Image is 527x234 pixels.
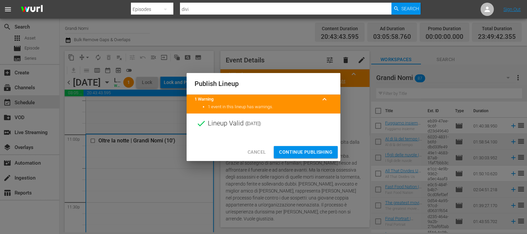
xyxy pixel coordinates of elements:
button: Continue Publishing [274,146,338,158]
span: Continue Publishing [279,148,332,156]
span: Search [401,3,419,15]
span: menu [4,5,12,13]
a: Sign Out [503,7,521,12]
title: 1 Warning [195,96,317,103]
li: 1 event in this lineup has warnings. [208,104,332,110]
button: keyboard_arrow_up [317,91,332,107]
h2: Publish Lineup [195,78,332,89]
span: keyboard_arrow_up [321,95,328,103]
img: ans4CAIJ8jUAAAAAAAAAAAAAAAAAAAAAAAAgQb4GAAAAAAAAAAAAAAAAAAAAAAAAJMjXAAAAAAAAAAAAAAAAAAAAAAAAgAT5G... [16,2,48,17]
button: Cancel [242,146,271,158]
div: Lineup Valid [187,114,340,133]
span: ( [DATE] ) [245,118,261,128]
span: Cancel [248,148,266,156]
